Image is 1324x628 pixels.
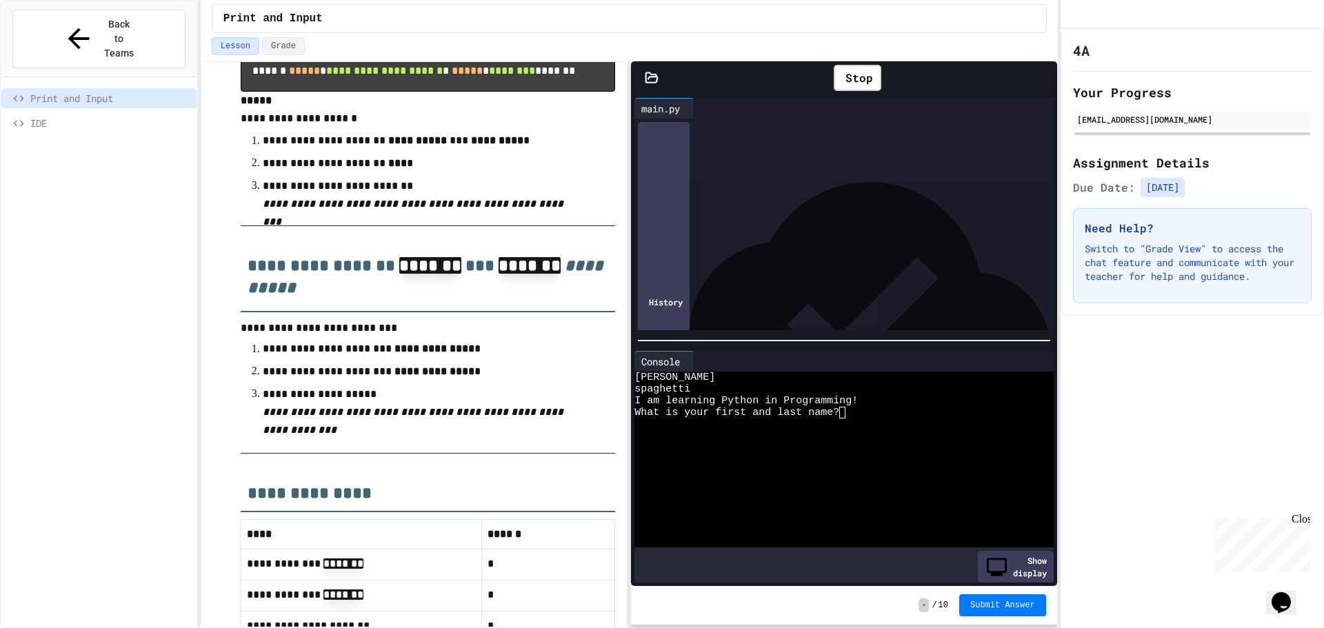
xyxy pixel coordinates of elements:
[634,101,687,116] div: main.py
[634,354,687,369] div: Console
[30,116,191,130] span: IDE
[1210,513,1310,571] iframe: chat widget
[1266,573,1310,614] iframe: chat widget
[1073,153,1312,172] h2: Assignment Details
[1077,113,1307,125] div: [EMAIL_ADDRESS][DOMAIN_NAME]
[30,91,191,105] span: Print and Input
[12,10,185,68] button: Back to Teams
[634,407,839,418] span: What is your first and last name?
[262,37,305,55] button: Grade
[939,600,948,611] span: 10
[223,10,323,27] span: Print and Input
[834,65,881,91] div: Stop
[919,598,929,612] span: -
[1141,178,1185,197] span: [DATE]
[970,600,1035,611] span: Submit Answer
[1073,41,1090,60] h1: 4A
[1073,83,1312,102] h2: Your Progress
[634,98,694,119] div: main.py
[212,37,259,55] button: Lesson
[959,594,1046,616] button: Submit Answer
[638,122,690,482] div: History
[1085,220,1300,236] h3: Need Help?
[1073,179,1135,196] span: Due Date:
[1085,242,1300,283] p: Switch to "Grade View" to access the chat feature and communicate with your teacher for help and ...
[6,6,95,88] div: Chat with us now!Close
[634,383,690,395] span: spaghetti
[978,551,1054,583] div: Show display
[103,17,135,61] span: Back to Teams
[634,372,715,383] span: [PERSON_NAME]
[932,600,936,611] span: /
[634,395,858,407] span: I am learning Python in Programming!
[634,351,694,372] div: Console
